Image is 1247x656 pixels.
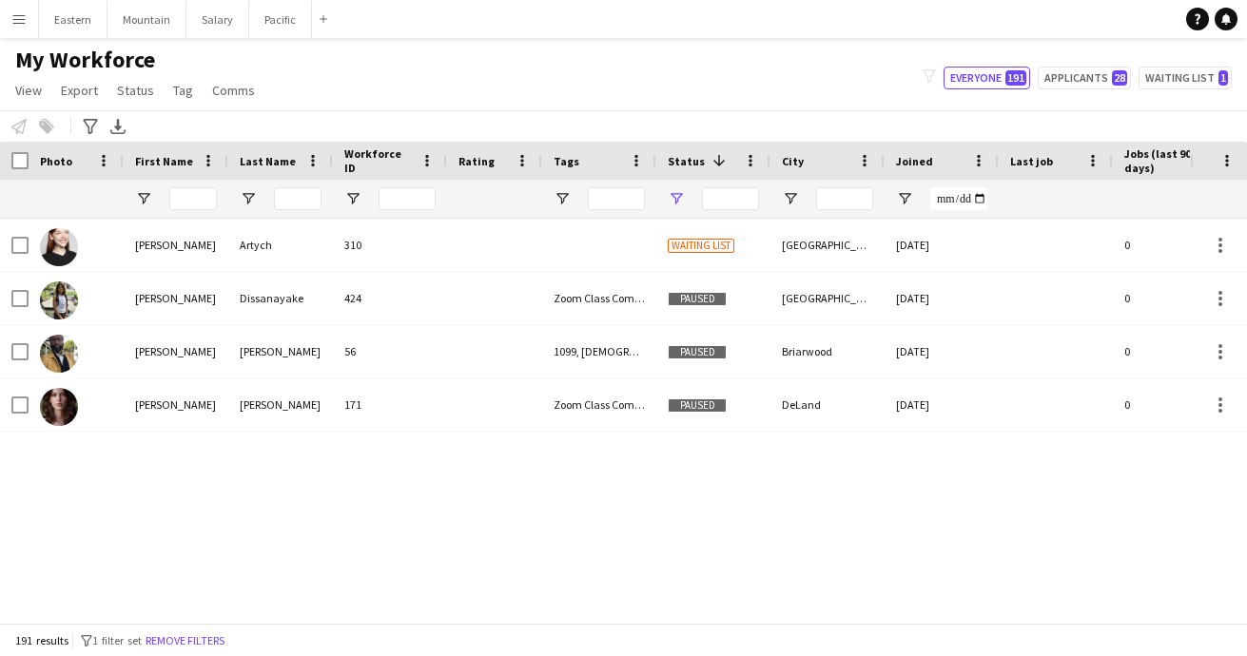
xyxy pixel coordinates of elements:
div: Artych [228,219,333,271]
button: Eastern [39,1,107,38]
div: 0 [1113,219,1237,271]
span: View [15,82,42,99]
span: Last Name [240,154,296,168]
input: Tags Filter Input [588,187,645,210]
button: Waiting list1 [1139,67,1232,89]
input: City Filter Input [816,187,873,210]
div: [PERSON_NAME] [124,272,228,324]
span: Last job [1010,154,1053,168]
div: [DATE] [885,219,999,271]
div: 0 [1113,378,1237,431]
span: Photo [40,154,72,168]
span: My Workforce [15,46,155,74]
div: [DATE] [885,325,999,377]
button: Open Filter Menu [240,190,257,207]
div: 0 [1113,272,1237,324]
button: Open Filter Menu [135,190,152,207]
span: Paused [668,398,727,413]
span: Status [117,82,154,99]
div: [GEOGRAPHIC_DATA] [770,272,885,324]
div: [DATE] [885,272,999,324]
a: Export [53,78,106,103]
div: [PERSON_NAME] [228,325,333,377]
span: Jobs (last 90 days) [1124,146,1202,175]
div: 310 [333,219,447,271]
button: Everyone191 [944,67,1030,89]
div: [GEOGRAPHIC_DATA] [770,219,885,271]
span: 28 [1112,70,1127,86]
div: Briarwood [770,325,885,377]
div: Zoom Class Completed [542,378,656,431]
a: Tag [166,78,201,103]
div: 56 [333,325,447,377]
a: View [8,78,49,103]
a: Comms [205,78,263,103]
input: Joined Filter Input [930,187,987,210]
span: Paused [668,345,727,359]
div: Zoom Class Completed [542,272,656,324]
span: Tags [554,154,579,168]
span: 191 [1005,70,1026,86]
div: [PERSON_NAME] [124,219,228,271]
img: Alain Ligonde [40,335,78,373]
div: 171 [333,378,447,431]
span: Waiting list [668,239,734,253]
span: 1 filter set [92,633,142,647]
span: Export [61,82,98,99]
div: DeLand [770,378,885,431]
img: Akhila Dissanayake [40,281,78,319]
div: Dissanayake [228,272,333,324]
a: Status [109,78,162,103]
span: First Name [135,154,193,168]
div: 424 [333,272,447,324]
span: 1 [1218,70,1228,86]
span: Comms [212,82,255,99]
span: Joined [896,154,933,168]
div: [PERSON_NAME] [228,378,333,431]
span: Rating [458,154,495,168]
button: Open Filter Menu [782,190,799,207]
div: [PERSON_NAME] [124,325,228,377]
app-action-btn: Advanced filters [79,115,102,138]
button: Mountain [107,1,186,38]
div: [PERSON_NAME] [124,378,228,431]
img: Amelia Lunde [40,388,78,426]
input: Last Name Filter Input [274,187,321,210]
span: Paused [668,292,727,306]
span: Workforce ID [344,146,413,175]
button: Salary [186,1,249,38]
div: 1099, [DEMOGRAPHIC_DATA], [US_STATE], Travel Team [542,325,656,377]
button: Open Filter Menu [896,190,913,207]
button: Open Filter Menu [344,190,361,207]
button: Open Filter Menu [554,190,571,207]
app-action-btn: Export XLSX [107,115,129,138]
img: Agnes Artych [40,228,78,266]
span: Status [668,154,705,168]
span: Tag [173,82,193,99]
button: Applicants28 [1038,67,1131,89]
div: 0 [1113,325,1237,377]
button: Remove filters [142,630,228,651]
div: [DATE] [885,378,999,431]
button: Open Filter Menu [668,190,685,207]
input: Workforce ID Filter Input [379,187,436,210]
input: First Name Filter Input [169,187,217,210]
span: City [782,154,804,168]
button: Pacific [249,1,312,38]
